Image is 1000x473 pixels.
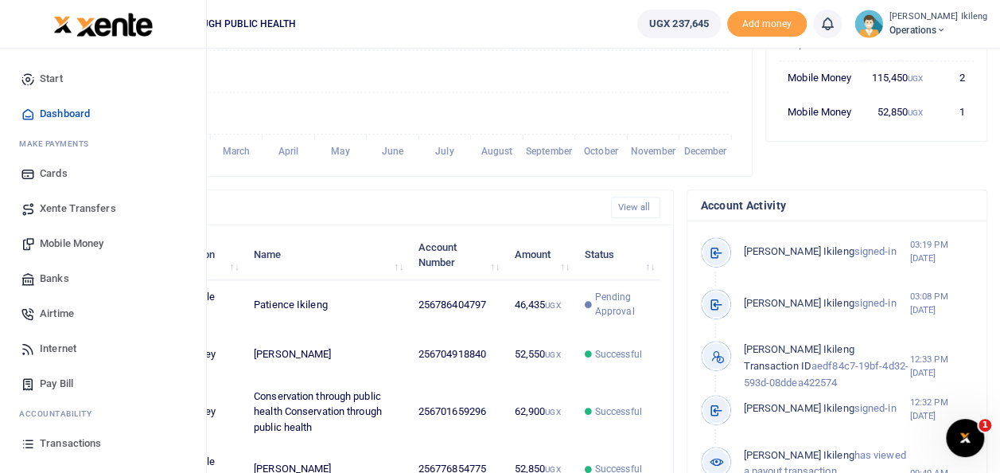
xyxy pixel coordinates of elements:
[13,131,193,156] li: M
[331,146,349,157] tspan: May
[13,366,193,401] a: Pay Bill
[743,360,811,372] span: Transaction ID
[40,436,101,451] span: Transactions
[743,343,854,355] span: [PERSON_NAME] Ikileng
[743,244,909,260] p: signed-in
[245,280,410,330] td: Patience Ikileng
[611,197,661,218] a: View all
[743,401,909,417] p: signed-in
[409,379,505,444] td: 256701659296
[727,11,807,37] span: Add money
[505,280,575,330] td: 46,435
[889,10,987,24] small: [PERSON_NAME] Ikileng
[545,350,560,359] small: UGX
[526,146,573,157] tspan: September
[409,280,505,330] td: 256786404797
[13,296,193,331] a: Airtime
[505,230,575,279] th: Amount: activate to sort column ascending
[743,342,909,391] p: aedf84c7-19bf-4d32-593d-08ddea422574
[13,426,193,461] a: Transactions
[40,271,69,287] span: Banks
[743,295,909,312] p: signed-in
[683,146,727,157] tspan: December
[76,13,154,37] img: logo-large
[245,379,410,444] td: Conservation through public health Conservation through public health
[779,95,862,128] td: Mobile Money
[505,379,575,444] td: 62,900
[27,138,89,150] span: ake Payments
[743,245,854,257] span: [PERSON_NAME] Ikileng
[854,10,883,38] img: profile-user
[13,191,193,226] a: Xente Transfers
[932,61,974,95] td: 2
[743,449,854,461] span: [PERSON_NAME] Ikileng
[649,16,709,32] span: UGX 237,645
[862,95,932,128] td: 52,850
[727,17,807,29] a: Add money
[13,401,193,426] li: Ac
[278,146,299,157] tspan: April
[505,330,575,379] td: 52,550
[700,197,974,214] h4: Account Activity
[862,61,932,95] td: 115,450
[53,15,72,34] img: logo-small
[245,330,410,379] td: [PERSON_NAME]
[245,230,410,279] th: Name: activate to sort column ascending
[74,199,598,217] h4: Recent Transactions
[743,402,854,414] span: [PERSON_NAME] Ikileng
[13,96,193,131] a: Dashboard
[435,146,453,157] tspan: July
[13,331,193,366] a: Internet
[595,290,652,319] span: Pending Approval
[409,330,505,379] td: 256704918840
[932,95,974,128] td: 1
[910,238,974,265] small: 03:19 PM [DATE]
[910,290,974,317] small: 03:08 PM [DATE]
[575,230,660,279] th: Status: activate to sort column ascending
[854,10,987,38] a: profile-user [PERSON_NAME] Ikileng Operations
[53,18,154,29] a: logo-small logo-large logo-large
[40,71,63,87] span: Start
[584,146,619,157] tspan: October
[910,396,974,423] small: 12:32 PM [DATE]
[40,306,74,322] span: Airtime
[31,408,91,420] span: countability
[40,201,116,217] span: Xente Transfers
[40,236,103,252] span: Mobile Money
[779,61,862,95] td: Mobile Money
[743,297,854,309] span: [PERSON_NAME] Ikileng
[13,156,193,191] a: Cards
[946,419,984,457] iframe: Intercom live chat
[637,10,721,38] a: UGX 237,645
[595,405,642,419] span: Successful
[631,10,727,38] li: Wallet ballance
[40,106,90,122] span: Dashboard
[727,11,807,37] li: Toup your wallet
[889,23,987,37] span: Operations
[910,353,974,380] small: 12:33 PM [DATE]
[13,226,193,261] a: Mobile Money
[545,301,560,310] small: UGX
[382,146,404,157] tspan: June
[595,347,642,362] span: Successful
[908,74,923,83] small: UGX
[40,341,76,357] span: Internet
[40,376,73,392] span: Pay Bill
[40,166,68,182] span: Cards
[979,419,991,432] span: 1
[13,261,193,296] a: Banks
[631,146,676,157] tspan: November
[908,108,923,117] small: UGX
[545,408,560,416] small: UGX
[481,146,513,157] tspan: August
[13,61,193,96] a: Start
[409,230,505,279] th: Account Number: activate to sort column ascending
[223,146,251,157] tspan: March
